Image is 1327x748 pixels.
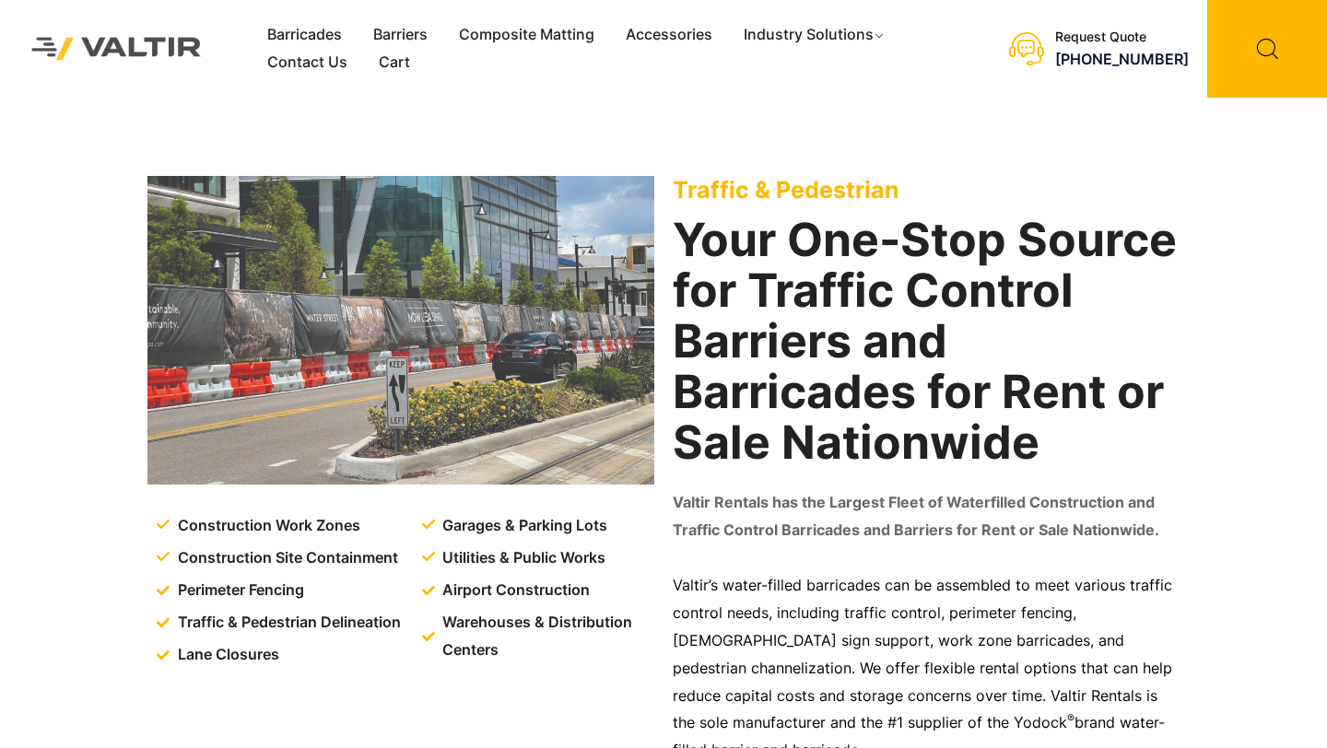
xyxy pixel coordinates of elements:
[173,577,304,604] span: Perimeter Fencing
[173,641,279,669] span: Lane Closures
[438,544,605,572] span: Utilities & Public Works
[1055,50,1189,68] a: [PHONE_NUMBER]
[610,21,728,49] a: Accessories
[438,577,590,604] span: Airport Construction
[358,21,443,49] a: Barriers
[438,609,658,664] span: Warehouses & Distribution Centers
[673,489,1180,544] p: Valtir Rentals has the Largest Fleet of Waterfilled Construction and Traffic Control Barricades a...
[173,544,398,572] span: Construction Site Containment
[252,21,358,49] a: Barricades
[1055,29,1189,45] div: Request Quote
[673,215,1180,468] h2: Your One-Stop Source for Traffic Control Barriers and Barricades for Rent or Sale Nationwide
[173,609,401,637] span: Traffic & Pedestrian Delineation
[1067,711,1075,725] sup: ®
[443,21,610,49] a: Composite Matting
[252,49,363,76] a: Contact Us
[14,19,219,77] img: Valtir Rentals
[728,21,902,49] a: Industry Solutions
[673,176,1180,204] p: Traffic & Pedestrian
[363,49,426,76] a: Cart
[173,512,360,540] span: Construction Work Zones
[438,512,607,540] span: Garages & Parking Lots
